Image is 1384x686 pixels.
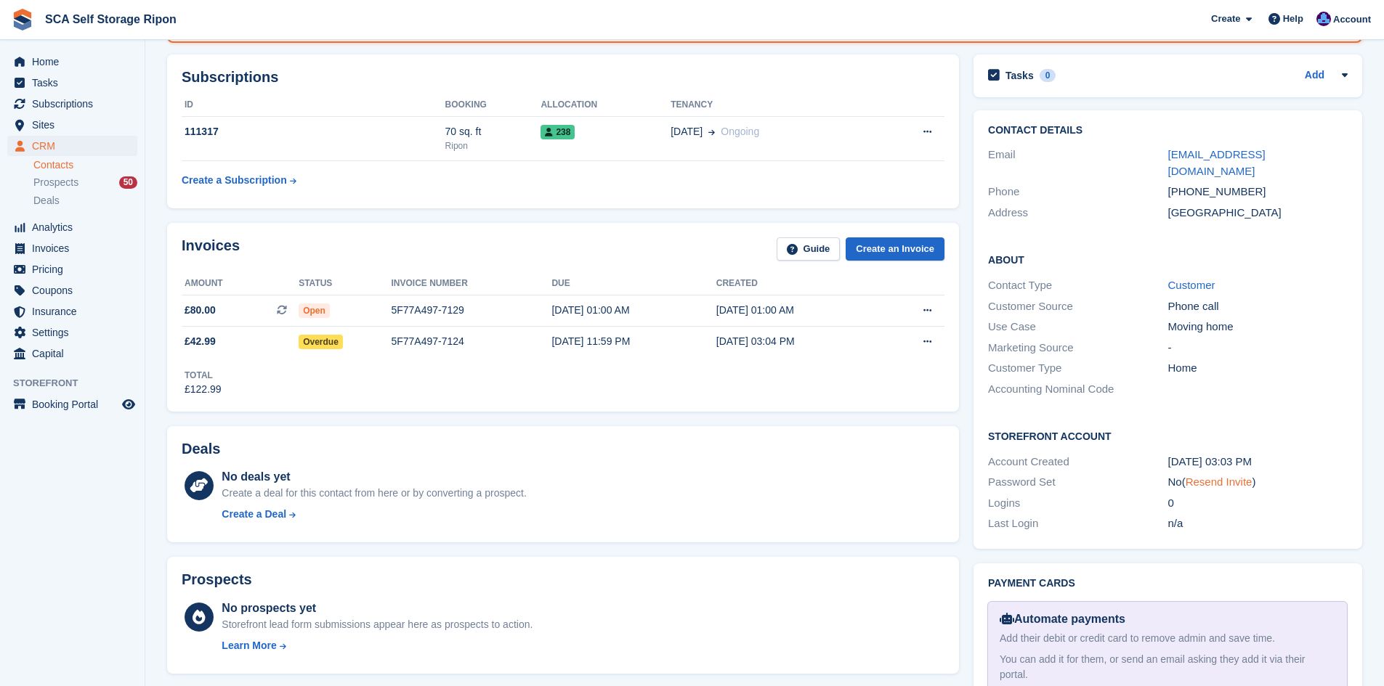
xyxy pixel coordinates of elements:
div: Add their debit or credit card to remove admin and save time. [1000,631,1335,646]
span: Insurance [32,301,119,322]
span: Open [299,303,330,318]
div: Marketing Source [988,340,1168,356]
a: Resend Invite [1186,475,1253,488]
h2: Payment cards [988,578,1348,589]
a: Guide [777,237,841,261]
a: Contacts [33,158,137,172]
span: Home [32,52,119,72]
div: [DATE] 03:03 PM [1168,454,1348,470]
span: Tasks [32,73,119,93]
span: ( ) [1182,475,1256,488]
th: Allocation [541,94,671,117]
div: Last Login [988,515,1168,532]
span: Storefront [13,376,145,391]
div: Accounting Nominal Code [988,381,1168,398]
a: menu [7,343,137,364]
div: Home [1168,360,1348,377]
div: 5F77A497-7124 [391,334,551,349]
a: menu [7,280,137,301]
div: No deals yet [222,468,526,486]
span: Sites [32,115,119,135]
h2: About [988,252,1348,266]
h2: Invoices [182,237,240,261]
div: 111317 [182,124,445,139]
div: - [1168,340,1348,356]
a: Preview store [120,396,137,413]
div: Ripon [445,139,541,152]
div: 0 [1040,69,1056,82]
div: Create a Deal [222,507,286,522]
a: Add [1305,68,1324,84]
span: Deals [33,194,60,208]
div: Phone call [1168,298,1348,315]
span: Settings [32,322,119,343]
th: Amount [182,272,299,295]
div: Automate payments [1000,611,1335,628]
div: No [1168,474,1348,491]
a: menu [7,52,137,72]
div: Learn More [222,638,276,653]
div: 50 [119,176,137,189]
span: Prospects [33,176,78,189]
span: Capital [32,343,119,364]
span: CRM [32,136,119,156]
a: menu [7,73,137,93]
h2: Tasks [1005,69,1034,82]
a: Create an Invoice [846,237,944,261]
a: menu [7,115,137,135]
a: Deals [33,193,137,208]
span: Subscriptions [32,94,119,114]
span: [DATE] [671,124,703,139]
div: Create a Subscription [182,173,287,188]
span: Booking Portal [32,394,119,415]
h2: Prospects [182,571,252,588]
h2: Storefront Account [988,428,1348,443]
div: [GEOGRAPHIC_DATA] [1168,205,1348,221]
span: Create [1211,12,1240,26]
span: Account [1333,12,1371,27]
div: Address [988,205,1168,221]
th: Invoice number [391,272,551,295]
div: 70 sq. ft [445,124,541,139]
div: Use Case [988,319,1168,335]
th: Created [716,272,881,295]
a: menu [7,217,137,237]
span: 238 [541,125,575,139]
img: stora-icon-8386f47178a22dfd0bd8f6a31ec36ba5ce8667c1dd55bd0f319d3a0aa187defe.svg [12,9,33,30]
div: Moving home [1168,319,1348,335]
a: menu [7,136,137,156]
div: [DATE] 01:00 AM [551,303,716,318]
th: Due [551,272,716,295]
span: Help [1283,12,1303,26]
div: Phone [988,184,1168,200]
span: Invoices [32,238,119,258]
div: [DATE] 11:59 PM [551,334,716,349]
a: Customer [1168,279,1215,291]
a: SCA Self Storage Ripon [39,7,182,31]
span: Analytics [32,217,119,237]
div: [PHONE_NUMBER] [1168,184,1348,200]
span: Coupons [32,280,119,301]
a: [EMAIL_ADDRESS][DOMAIN_NAME] [1168,148,1266,177]
a: menu [7,322,137,343]
th: Booking [445,94,541,117]
div: [DATE] 01:00 AM [716,303,881,318]
th: ID [182,94,445,117]
div: Account Created [988,454,1168,470]
a: Learn More [222,638,533,653]
div: Logins [988,495,1168,512]
span: Ongoing [721,126,759,137]
div: n/a [1168,515,1348,532]
a: Prospects 50 [33,175,137,190]
a: Create a Subscription [182,167,296,194]
h2: Contact Details [988,125,1348,136]
th: Status [299,272,391,295]
div: Total [185,369,222,382]
a: menu [7,259,137,279]
div: Storefront lead form submissions appear here as prospects to action. [222,617,533,632]
div: £122.99 [185,382,222,397]
a: menu [7,394,137,415]
img: Sarah Race [1316,12,1331,26]
a: menu [7,301,137,322]
div: Password Set [988,474,1168,491]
